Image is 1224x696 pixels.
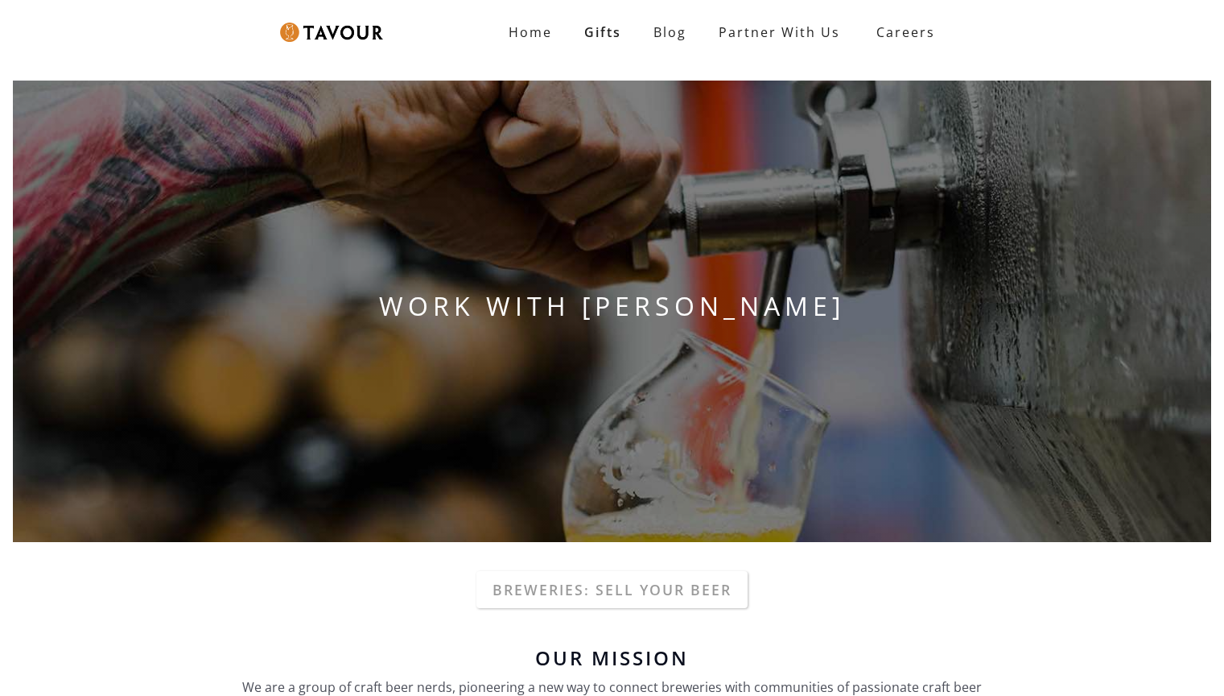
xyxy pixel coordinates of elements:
strong: Home [509,23,552,41]
strong: Careers [876,16,935,48]
a: Partner With Us [703,16,856,48]
a: Careers [856,10,947,55]
a: Home [492,16,568,48]
h6: Our Mission [234,648,991,668]
a: Blog [637,16,703,48]
a: Gifts [568,16,637,48]
h1: WORK WITH [PERSON_NAME] [13,287,1211,325]
a: Breweries: Sell your beer [476,571,748,608]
